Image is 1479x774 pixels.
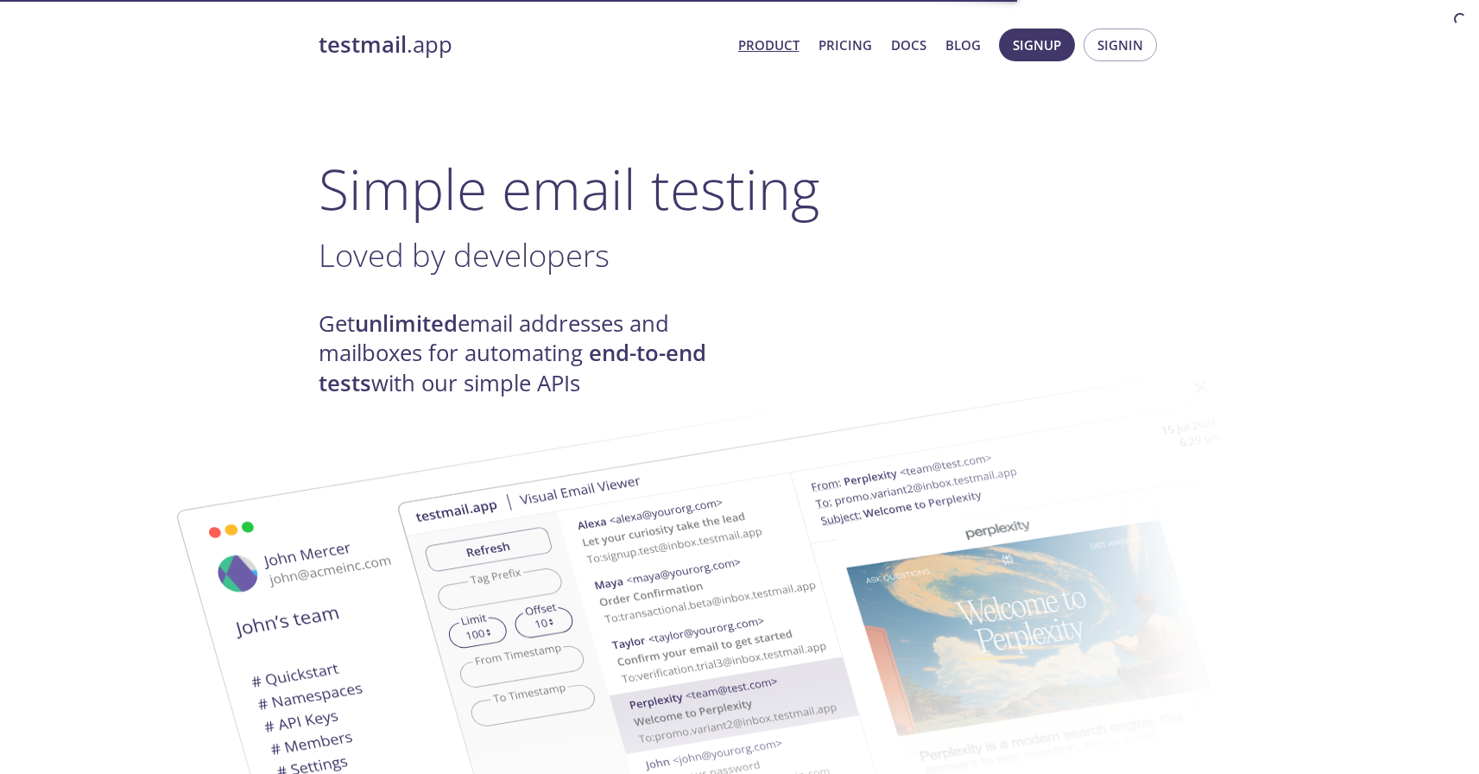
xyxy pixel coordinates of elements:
[319,30,724,60] a: testmail.app
[319,155,1161,222] h1: Simple email testing
[319,338,706,397] strong: end-to-end tests
[891,34,926,56] a: Docs
[319,309,740,398] h4: Get email addresses and mailboxes for automating with our simple APIs
[319,233,610,276] span: Loved by developers
[819,34,872,56] a: Pricing
[355,308,458,339] strong: unlimited
[1013,34,1061,56] span: Signup
[738,34,800,56] a: Product
[319,29,407,60] strong: testmail
[999,29,1075,61] button: Signup
[1084,29,1157,61] button: Signin
[1097,34,1143,56] span: Signin
[945,34,981,56] a: Blog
